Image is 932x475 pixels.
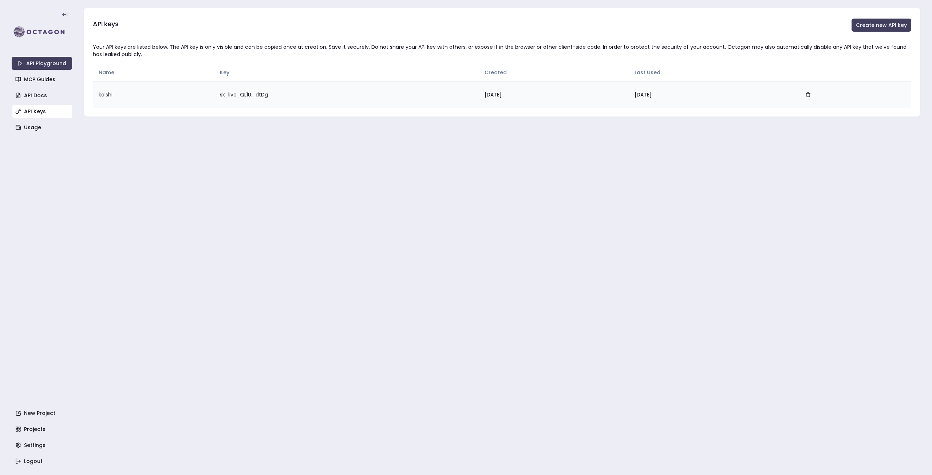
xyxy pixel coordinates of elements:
img: logo-rect-yK7x_WSZ.svg [12,25,72,39]
th: Name [93,64,214,81]
a: Settings [12,439,73,452]
a: API Keys [12,105,73,118]
a: New Project [12,407,73,420]
td: [DATE] [479,81,629,108]
a: API Playground [12,57,72,70]
div: Your API keys are listed below. The API key is only visible and can be copied once at creation. S... [93,43,911,58]
td: [DATE] [629,81,795,108]
a: Usage [12,121,73,134]
h3: API keys [93,19,118,29]
a: Logout [12,455,73,468]
th: Created [479,64,629,81]
td: kalshi [93,81,214,108]
th: Last Used [629,64,795,81]
a: API Docs [12,89,73,102]
td: sk_live_QL1U....dtDg [214,81,479,108]
a: Projects [12,423,73,436]
button: Create new API key [852,19,911,32]
a: MCP Guides [12,73,73,86]
th: Key [214,64,479,81]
